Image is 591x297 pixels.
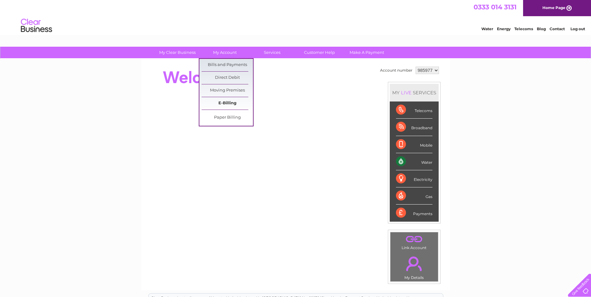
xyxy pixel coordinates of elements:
[202,111,253,124] a: Paper Billing
[396,153,432,170] div: Water
[392,234,436,245] a: .
[379,65,414,76] td: Account number
[396,119,432,136] div: Broadband
[550,26,565,31] a: Contact
[396,136,432,153] div: Mobile
[246,47,298,58] a: Services
[514,26,533,31] a: Telecoms
[341,47,393,58] a: Make A Payment
[390,232,438,252] td: Link Account
[202,84,253,97] a: Moving Premises
[152,47,203,58] a: My Clear Business
[497,26,511,31] a: Energy
[537,26,546,31] a: Blog
[396,205,432,221] div: Payments
[396,187,432,205] div: Gas
[202,97,253,110] a: E-Billing
[474,3,517,11] a: 0333 014 3131
[390,84,439,101] div: MY SERVICES
[390,251,438,282] td: My Details
[396,101,432,119] div: Telecoms
[202,59,253,71] a: Bills and Payments
[570,26,585,31] a: Log out
[400,90,413,96] div: LIVE
[149,3,443,30] div: Clear Business is a trading name of Verastar Limited (registered in [GEOGRAPHIC_DATA] No. 3667643...
[396,170,432,187] div: Electricity
[481,26,493,31] a: Water
[392,253,436,275] a: .
[294,47,345,58] a: Customer Help
[199,47,250,58] a: My Account
[202,72,253,84] a: Direct Debit
[21,16,52,35] img: logo.png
